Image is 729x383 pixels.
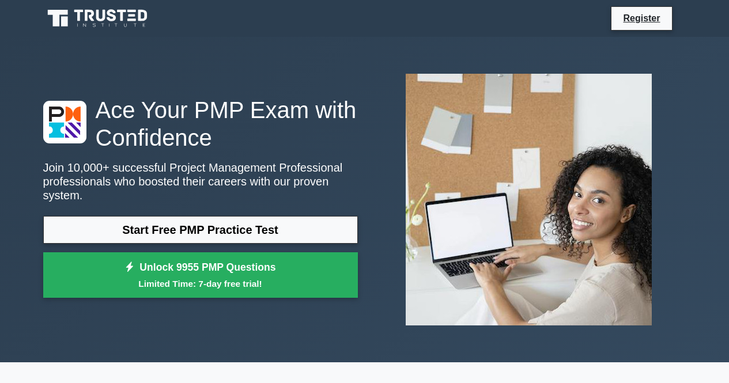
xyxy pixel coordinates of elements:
[43,161,358,202] p: Join 10,000+ successful Project Management Professional professionals who boosted their careers w...
[43,216,358,244] a: Start Free PMP Practice Test
[58,277,343,290] small: Limited Time: 7-day free trial!
[616,11,667,25] a: Register
[43,252,358,298] a: Unlock 9955 PMP QuestionsLimited Time: 7-day free trial!
[43,96,358,151] h1: Ace Your PMP Exam with Confidence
